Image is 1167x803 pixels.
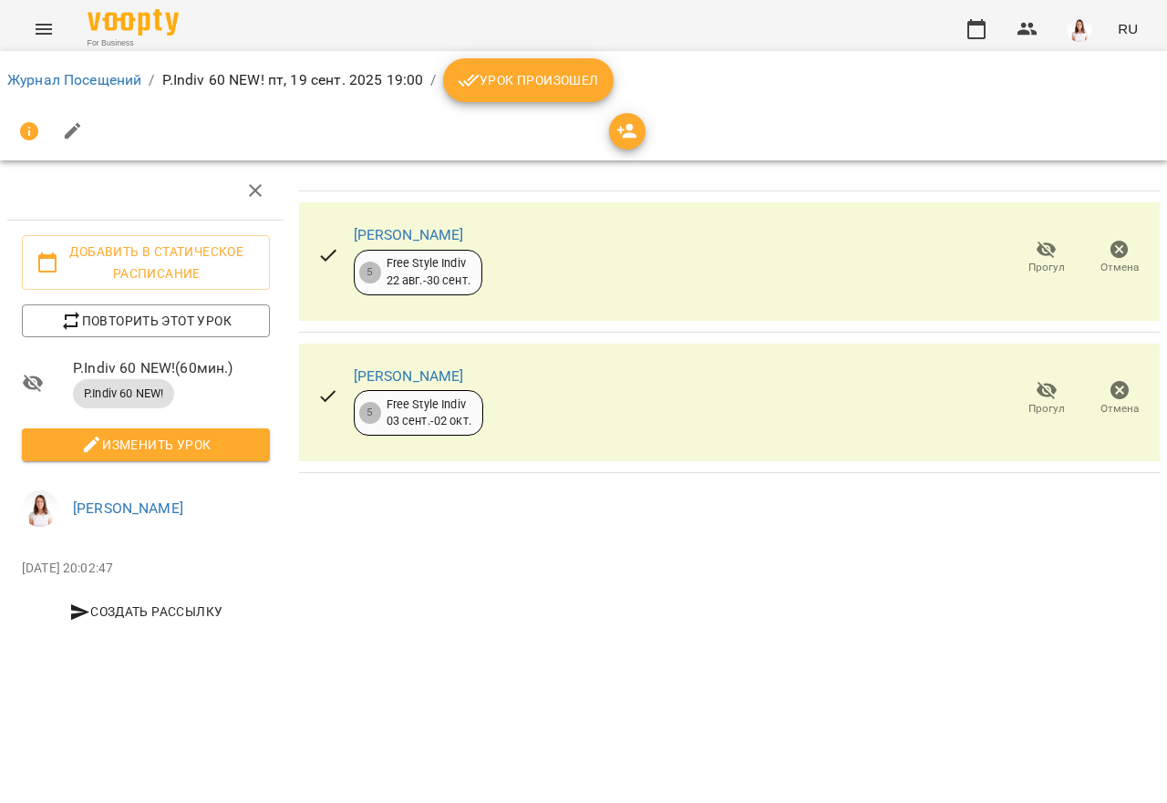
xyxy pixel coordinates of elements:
[7,71,141,88] a: Журнал Посещений
[1100,260,1139,275] span: Отмена
[22,595,270,628] button: Создать рассылку
[430,69,436,91] li: /
[354,367,464,385] a: [PERSON_NAME]
[22,560,270,578] p: [DATE] 20:02:47
[1083,373,1156,424] button: Отмена
[22,304,270,337] button: Повторить этот урок
[88,9,179,36] img: Voopty Logo
[387,255,470,289] div: Free Style Indiv 22 авг. - 30 сент.
[162,69,424,91] p: P.Indiv 60 NEW! пт, 19 сент. 2025 19:00
[22,7,66,51] button: Menu
[443,58,613,102] button: Урок произошел
[359,402,381,424] div: 5
[36,310,255,332] span: Повторить этот урок
[1028,401,1065,417] span: Прогул
[73,386,174,402] span: P.Indiv 60 NEW!
[359,262,381,283] div: 5
[1100,401,1139,417] span: Отмена
[1110,12,1145,46] button: RU
[36,241,255,284] span: Добавить в статическое расписание
[73,499,183,517] a: [PERSON_NAME]
[7,58,1160,102] nav: breadcrumb
[22,428,270,461] button: Изменить урок
[22,235,270,290] button: Добавить в статическое расписание
[149,69,154,91] li: /
[22,490,58,527] img: 08a8fea649eb256ac8316bd63965d58e.jpg
[1010,373,1083,424] button: Прогул
[29,601,263,623] span: Создать рассылку
[1083,232,1156,283] button: Отмена
[36,434,255,456] span: Изменить урок
[354,226,464,243] a: [PERSON_NAME]
[1067,16,1092,42] img: 08a8fea649eb256ac8316bd63965d58e.jpg
[73,357,270,379] span: P.Indiv 60 NEW! ( 60 мин. )
[387,396,471,430] div: Free Style Indiv 03 сент. - 02 окт.
[1010,232,1083,283] button: Прогул
[1028,260,1065,275] span: Прогул
[458,69,598,91] span: Урок произошел
[88,37,179,49] span: For Business
[1118,19,1138,38] span: RU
